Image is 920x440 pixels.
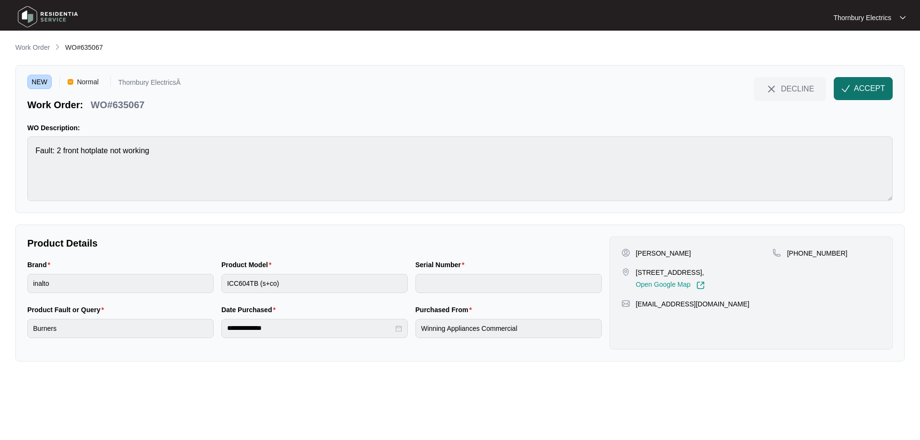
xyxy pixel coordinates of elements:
[636,299,749,309] p: [EMAIL_ADDRESS][DOMAIN_NAME]
[772,248,781,257] img: map-pin
[221,274,408,293] input: Product Model
[27,237,602,250] p: Product Details
[27,136,893,201] textarea: Fault: 2 front hotplate not working
[221,260,276,270] label: Product Model
[415,319,602,338] input: Purchased From
[27,123,893,133] p: WO Description:
[833,13,891,23] p: Thornbury Electrics
[68,79,73,85] img: Vercel Logo
[118,79,181,89] p: Thornbury ElectricsÂ
[636,281,705,290] a: Open Google Map
[13,43,52,53] a: Work Order
[27,98,83,112] p: Work Order:
[900,15,906,20] img: dropdown arrow
[834,77,893,100] button: check-IconACCEPT
[73,75,103,89] span: Normal
[621,268,630,276] img: map-pin
[27,260,54,270] label: Brand
[636,268,705,277] p: [STREET_ADDRESS],
[15,43,50,52] p: Work Order
[621,299,630,308] img: map-pin
[415,274,602,293] input: Serial Number
[227,323,393,333] input: Date Purchased
[754,77,826,100] button: close-IconDECLINE
[621,248,630,257] img: user-pin
[27,75,52,89] span: NEW
[221,305,279,315] label: Date Purchased
[27,305,108,315] label: Product Fault or Query
[54,43,61,51] img: chevron-right
[91,98,144,112] p: WO#635067
[696,281,705,290] img: Link-External
[841,84,850,93] img: check-Icon
[415,260,468,270] label: Serial Number
[415,305,476,315] label: Purchased From
[781,83,814,94] span: DECLINE
[766,83,777,95] img: close-Icon
[65,44,103,51] span: WO#635067
[27,319,214,338] input: Product Fault or Query
[27,274,214,293] input: Brand
[636,248,691,258] p: [PERSON_NAME]
[787,248,847,258] p: [PHONE_NUMBER]
[854,83,885,94] span: ACCEPT
[14,2,81,31] img: residentia service logo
